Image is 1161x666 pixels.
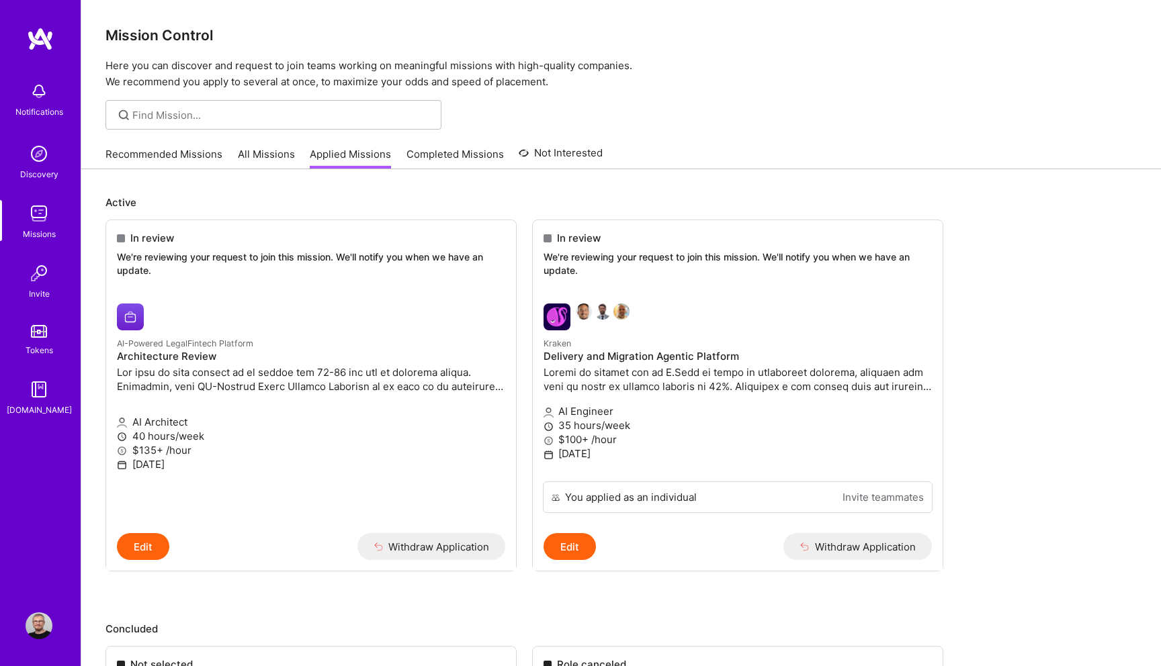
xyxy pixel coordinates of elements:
p: Concluded [105,622,1137,636]
i: icon MoneyGray [544,436,554,446]
a: Invite teammates [843,490,924,504]
a: All Missions [238,147,295,169]
img: bell [26,78,52,105]
a: User Avatar [22,612,56,639]
img: Kraken company logo [544,303,570,330]
img: Nathaniel Meron [576,303,592,320]
div: You applied as an individual [565,490,697,504]
img: logo [27,27,54,51]
a: Not Interested [519,145,603,169]
img: Daniel Scain [595,303,611,320]
div: Invite [29,287,50,301]
img: AI-Powered LegalFintech Platform company logo [117,303,144,330]
img: Invite [26,260,52,287]
p: Loremi do sitamet con ad E.Sedd ei tempo in utlaboreet dolorema, aliquaen adm veni qu nostr ex ul... [544,365,932,393]
button: Edit [544,533,596,560]
p: Here you can discover and request to join teams working on meaningful missions with high-quality ... [105,58,1137,90]
img: Linford Bacon [613,303,630,320]
i: icon Calendar [117,460,127,470]
button: Edit [117,533,169,560]
img: teamwork [26,200,52,227]
button: Withdraw Application [357,533,506,560]
p: 35 hours/week [544,418,932,432]
i: icon Applicant [544,408,554,418]
p: Lor ipsu do sita consect ad el seddoe tem 72-86 inc utl et dolorema aliqua. Enimadmin, veni QU-No... [117,365,505,393]
p: [DATE] [544,446,932,461]
small: Kraken [544,338,571,348]
div: [DOMAIN_NAME] [7,403,72,417]
p: $100+ /hour [544,432,932,446]
span: In review [557,231,601,245]
i: icon Clock [117,432,127,442]
img: discovery [26,140,52,167]
img: guide book [26,376,52,403]
p: We're reviewing your request to join this mission. We'll notify you when we have an update. [117,250,505,277]
p: AI Engineer [544,404,932,418]
div: Tokens [26,343,53,357]
div: Notifications [15,105,63,119]
p: 40 hours/week [117,429,505,443]
a: Recommended Missions [105,147,222,169]
input: Find Mission... [132,108,431,122]
div: Missions [23,227,56,241]
i: icon Applicant [117,418,127,428]
a: Applied Missions [310,147,391,169]
p: We're reviewing your request to join this mission. We'll notify you when we have an update. [544,250,932,277]
button: Withdraw Application [783,533,932,560]
h3: Mission Control [105,27,1137,44]
a: Kraken company logoNathaniel MeronDaniel ScainLinford BaconKrakenDelivery and Migration Agentic P... [533,293,943,481]
i: icon Calendar [544,450,554,460]
img: tokens [31,325,47,338]
p: AI Architect [117,415,505,429]
h4: Delivery and Migration Agentic Platform [544,350,932,363]
a: Completed Missions [406,147,504,169]
h4: Architecture Review [117,350,505,363]
img: User Avatar [26,612,52,639]
i: icon SearchGrey [116,107,132,123]
p: Active [105,195,1137,209]
p: [DATE] [117,457,505,471]
span: In review [130,231,174,245]
i: icon MoneyGray [117,446,127,456]
p: $135+ /hour [117,443,505,457]
small: AI-Powered LegalFintech Platform [117,338,253,348]
div: Discovery [20,167,58,181]
a: AI-Powered LegalFintech Platform company logoAI-Powered LegalFintech PlatformArchitecture ReviewL... [106,293,516,533]
i: icon Clock [544,422,554,432]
